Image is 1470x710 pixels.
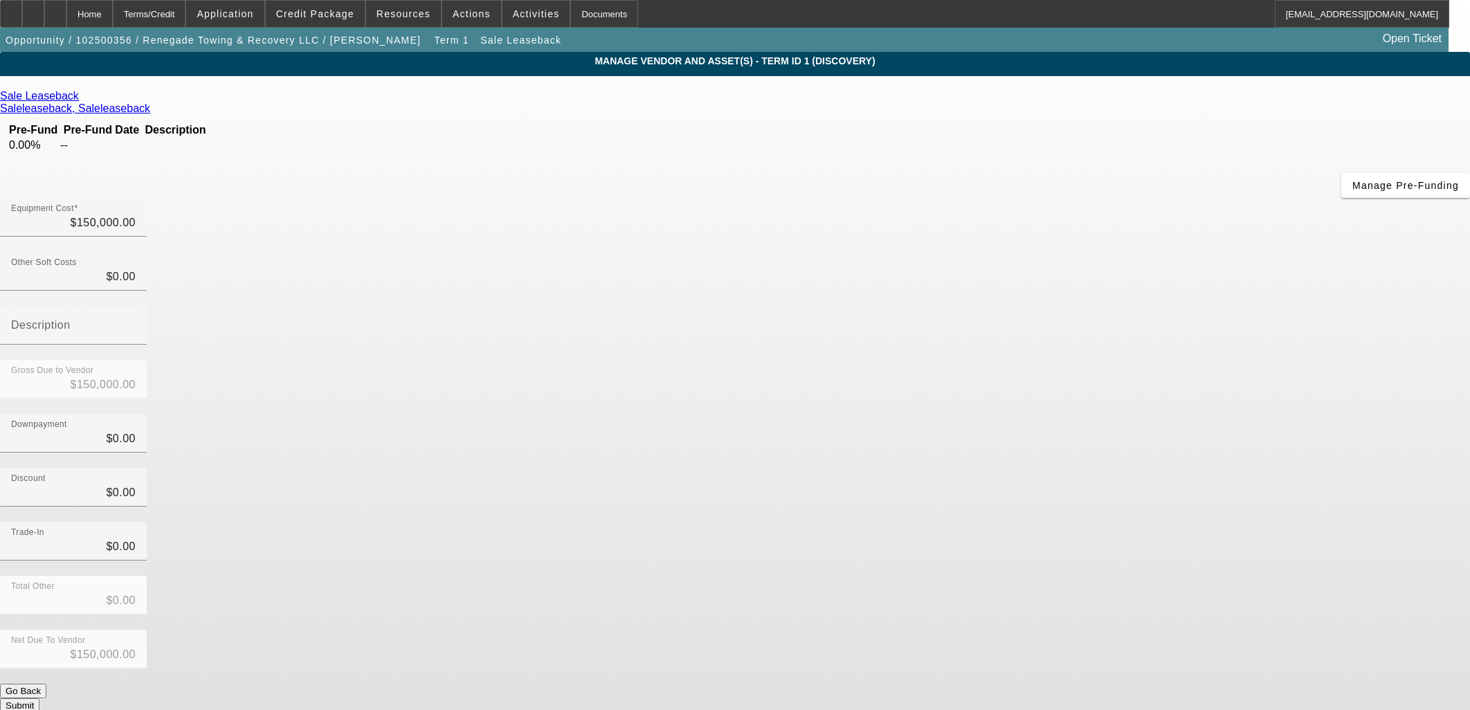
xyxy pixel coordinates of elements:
[11,258,77,267] mat-label: Other Soft Costs
[11,319,71,331] mat-label: Description
[435,35,469,46] span: Term 1
[10,55,1460,66] span: MANAGE VENDOR AND ASSET(S) - Term ID 1 (Discovery)
[60,123,143,137] th: Pre-Fund Date
[1341,173,1470,198] button: Manage Pre-Funding
[376,8,430,19] span: Resources
[276,8,354,19] span: Credit Package
[60,138,143,152] td: --
[8,138,58,152] td: 0.00%
[186,1,264,27] button: Application
[453,8,491,19] span: Actions
[11,528,44,537] mat-label: Trade-In
[11,204,74,213] mat-label: Equipment Cost
[480,35,561,46] span: Sale Leaseback
[11,636,86,645] mat-label: Net Due To Vendor
[366,1,441,27] button: Resources
[477,28,565,53] button: Sale Leaseback
[8,123,58,137] th: Pre-Fund
[266,1,365,27] button: Credit Package
[145,123,345,137] th: Description
[197,8,253,19] span: Application
[6,35,421,46] span: Opportunity / 102500356 / Renegade Towing & Recovery LLC / [PERSON_NAME]
[11,420,67,429] mat-label: Downpayment
[11,582,55,591] mat-label: Total Other
[513,8,560,19] span: Activities
[502,1,570,27] button: Activities
[430,28,474,53] button: Term 1
[11,474,46,483] mat-label: Discount
[1377,27,1447,51] a: Open Ticket
[1352,180,1459,191] span: Manage Pre-Funding
[11,366,93,375] mat-label: Gross Due to Vendor
[442,1,501,27] button: Actions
